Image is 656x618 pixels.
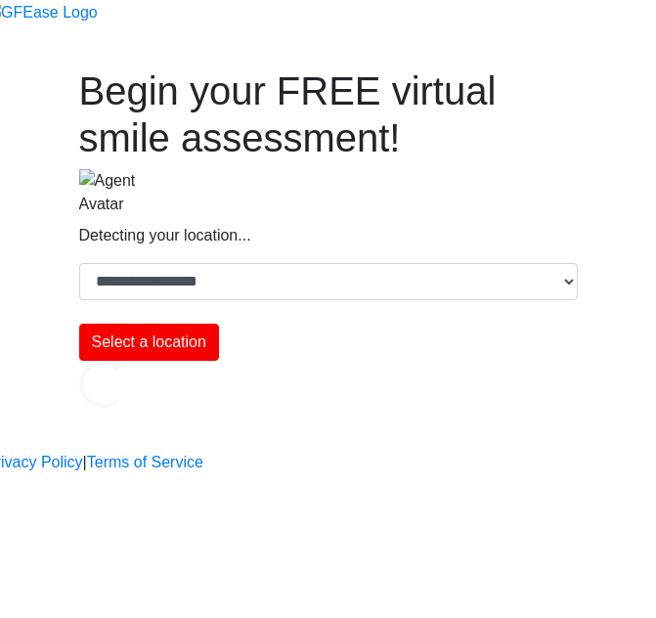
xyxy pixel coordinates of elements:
button: Select a location [79,324,219,361]
span: Detecting your location... [79,227,251,243]
h1: Begin your FREE virtual smile assessment! [79,67,578,161]
a: | [83,451,87,474]
img: Agent Avatar [79,169,138,216]
a: Terms of Service [87,451,203,474]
